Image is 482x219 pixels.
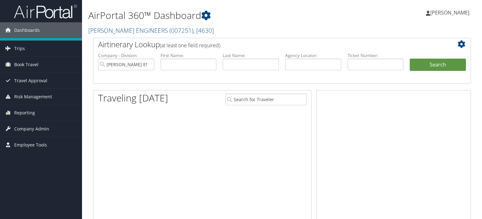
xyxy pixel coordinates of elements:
[14,105,35,121] span: Reporting
[14,57,38,72] span: Book Travel
[348,52,404,59] label: Ticket Number:
[161,52,217,59] label: First Name:
[193,26,214,35] span: , [ 4630 ]
[169,26,193,35] span: ( 007251 )
[430,9,469,16] span: [PERSON_NAME]
[410,59,466,71] button: Search
[98,39,434,50] h2: Airtinerary Lookup
[98,91,168,105] h1: Traveling [DATE]
[14,41,25,56] span: Trips
[14,89,52,105] span: Risk Management
[223,52,279,59] label: Last Name:
[426,3,476,22] a: [PERSON_NAME]
[14,4,77,19] img: airportal-logo.png
[14,121,49,137] span: Company Admin
[88,26,214,35] a: [PERSON_NAME] ENGINEERS
[14,137,47,153] span: Employee Tools
[14,22,40,38] span: Dashboards
[225,94,307,105] input: Search for Traveler
[160,42,220,49] span: (at least one field required)
[285,52,341,59] label: Agency Locator:
[14,73,47,89] span: Travel Approval
[88,9,347,22] h1: AirPortal 360™ Dashboard
[98,52,154,59] label: Company - Division:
